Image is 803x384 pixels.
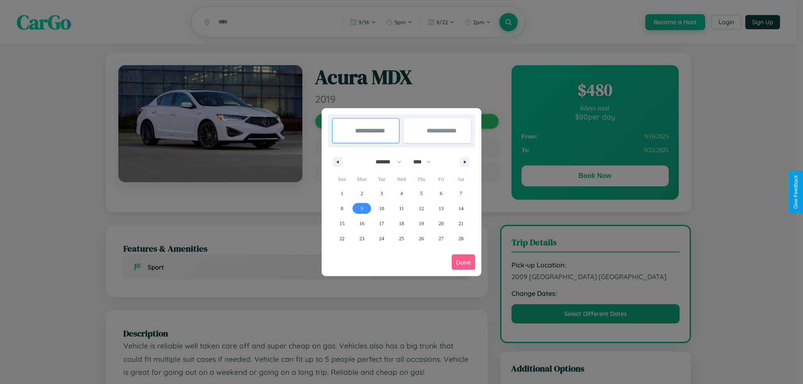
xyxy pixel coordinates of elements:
[379,216,384,231] span: 17
[419,216,424,231] span: 19
[332,201,352,216] button: 8
[412,186,431,201] button: 5
[412,173,431,186] span: Thu
[400,186,403,201] span: 4
[372,216,391,231] button: 17
[379,231,384,246] span: 24
[352,186,371,201] button: 2
[460,186,462,201] span: 7
[451,186,471,201] button: 7
[451,216,471,231] button: 21
[381,186,383,201] span: 3
[391,231,411,246] button: 25
[458,216,463,231] span: 21
[440,186,442,201] span: 6
[412,231,431,246] button: 26
[458,231,463,246] span: 28
[391,201,411,216] button: 11
[793,175,799,209] div: Give Feedback
[431,231,451,246] button: 27
[372,186,391,201] button: 3
[352,173,371,186] span: Mon
[361,201,363,216] span: 9
[452,254,475,270] button: Done
[420,186,422,201] span: 5
[352,231,371,246] button: 23
[372,201,391,216] button: 10
[412,201,431,216] button: 12
[391,186,411,201] button: 4
[439,201,444,216] span: 13
[379,201,384,216] span: 10
[451,231,471,246] button: 28
[451,201,471,216] button: 14
[431,173,451,186] span: Fri
[399,201,404,216] span: 11
[372,173,391,186] span: Tue
[439,216,444,231] span: 20
[399,231,404,246] span: 25
[332,216,352,231] button: 15
[431,216,451,231] button: 20
[439,231,444,246] span: 27
[372,231,391,246] button: 24
[361,186,363,201] span: 2
[332,173,352,186] span: Sun
[341,186,343,201] span: 1
[352,216,371,231] button: 16
[399,216,404,231] span: 18
[431,186,451,201] button: 6
[340,231,345,246] span: 22
[332,186,352,201] button: 1
[412,216,431,231] button: 19
[458,201,463,216] span: 14
[332,231,352,246] button: 22
[341,201,343,216] span: 8
[419,201,424,216] span: 12
[451,173,471,186] span: Sat
[352,201,371,216] button: 9
[419,231,424,246] span: 26
[391,173,411,186] span: Wed
[359,216,364,231] span: 16
[359,231,364,246] span: 23
[340,216,345,231] span: 15
[431,201,451,216] button: 13
[391,216,411,231] button: 18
